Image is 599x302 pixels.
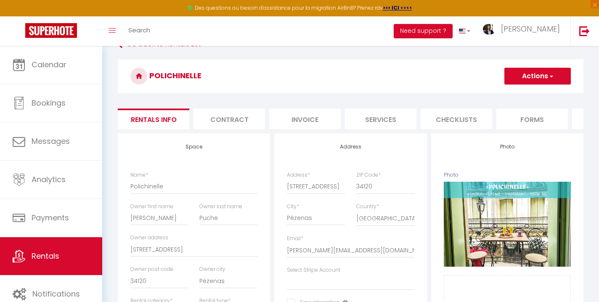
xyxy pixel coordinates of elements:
[444,171,459,179] label: Photo
[193,109,265,129] li: Contract
[477,16,570,46] a: ... [PERSON_NAME]
[444,144,571,150] h4: Photo
[32,212,69,223] span: Payments
[383,4,412,11] a: >>> ICI <<<<
[199,203,242,211] label: Owner last name
[579,26,590,36] img: logout
[118,109,189,129] li: Rentals info
[356,203,379,211] label: Country
[504,68,571,85] button: Actions
[32,174,66,185] span: Analytics
[356,171,381,179] label: ZIP Code
[32,136,70,146] span: Messages
[130,144,257,150] h4: Space
[25,23,77,38] img: Super Booking
[32,251,59,261] span: Rentals
[199,265,225,273] label: Owner city
[287,203,299,211] label: City
[32,59,66,70] span: Calendar
[483,24,496,34] img: ...
[287,144,414,150] h4: Address
[32,98,66,108] span: Bookings
[130,234,168,242] label: Owner address
[130,203,173,211] label: Owner first name
[501,24,560,34] span: [PERSON_NAME]
[118,59,583,93] h3: Polichinelle
[345,109,416,129] li: Services
[287,266,340,274] label: Select Stripe Account
[269,109,341,129] li: Invoice
[287,171,310,179] label: Address
[122,16,156,46] a: Search
[421,109,492,129] li: Checklists
[32,289,80,299] span: Notifications
[128,26,150,34] span: Search
[496,109,568,129] li: Forms
[287,235,303,243] label: Email
[130,265,173,273] label: Owner post code
[130,171,148,179] label: Name
[394,24,453,38] button: Need support ?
